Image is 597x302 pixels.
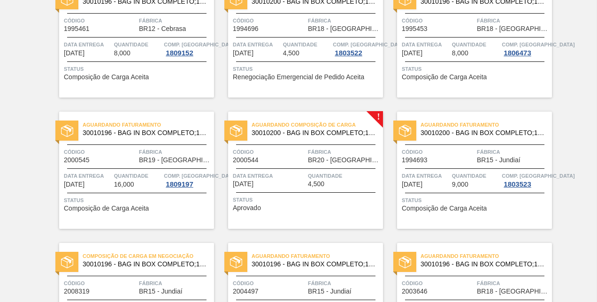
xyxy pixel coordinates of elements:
span: 2003646 [402,288,428,295]
span: Status [233,195,381,204]
span: 1995461 [64,25,90,32]
span: 1995453 [402,25,428,32]
span: Composição de Carga Aceita [402,205,487,212]
span: Comp. Carga [164,40,237,49]
span: 2000544 [233,157,259,164]
span: Quantidade [114,171,162,181]
a: !statusAguardando Composição de Carga30010200 - BAG IN BOX COMPLETO;18L;DIET;;Código2000544Fábric... [214,112,383,229]
span: Fábrica [139,279,212,288]
a: statusAguardando Faturamento30010200 - BAG IN BOX COMPLETO;18L;DIET;;Código1994693FábricaBR15 - J... [383,112,552,229]
span: Status [64,64,212,74]
img: status [61,125,73,137]
img: status [399,256,411,268]
span: Comp. Carga [502,40,574,49]
span: 01/09/2025 [64,181,84,188]
span: 30010196 - BAG IN BOX COMPLETO;18L;NORMAL;; [83,261,207,268]
span: 02/09/2025 [402,181,422,188]
span: 30010200 - BAG IN BOX COMPLETO;18L;DIET;; [421,129,544,136]
span: BR19 - Nova Rio [139,157,212,164]
span: 4,500 [283,50,299,57]
a: Comp. [GEOGRAPHIC_DATA]1803522 [333,40,381,57]
span: 16,000 [114,181,134,188]
span: Status [64,196,212,205]
span: BR15 - Jundiaí [308,288,352,295]
span: Fábrica [477,16,550,25]
span: Fábrica [477,147,550,157]
span: Quantidade [283,40,331,49]
span: Status [402,64,550,74]
span: 4,500 [308,181,324,188]
img: status [230,256,242,268]
img: status [61,256,73,268]
a: statusAguardando Faturamento30010196 - BAG IN BOX COMPLETO;18L;NORMAL;;Código2000545FábricaBR19 -... [45,112,214,229]
a: Comp. [GEOGRAPHIC_DATA]1809152 [164,40,212,57]
span: Quantidade [452,40,500,49]
span: 30010196 - BAG IN BOX COMPLETO;18L;NORMAL;; [421,261,544,268]
span: 1994693 [402,157,428,164]
span: Quantidade [114,40,162,49]
a: Comp. [GEOGRAPHIC_DATA]1809197 [164,171,212,188]
span: 28/08/2025 [64,50,84,57]
span: BR18 - Pernambuco [477,25,550,32]
span: 8,000 [452,50,468,57]
span: Código [64,279,137,288]
span: 29/08/2025 [233,50,253,57]
span: Status [233,64,381,74]
span: Código [233,16,306,25]
span: Quantidade [308,171,381,181]
div: 1809152 [164,49,195,57]
span: Fábrica [308,16,381,25]
span: Aguardando Faturamento [421,251,552,261]
span: 30010196 - BAG IN BOX COMPLETO;18L;NORMAL;; [252,261,375,268]
span: Status [402,196,550,205]
span: BR12 - Cebrasa [139,25,186,32]
span: 30010196 - BAG IN BOX COMPLETO;18L;NORMAL;; [83,129,207,136]
span: Data entrega [233,171,306,181]
span: 2008319 [64,288,90,295]
span: Composição de Carga Aceita [64,74,149,81]
span: 9,000 [452,181,468,188]
span: Data entrega [64,40,112,49]
span: Código [402,279,475,288]
span: Renegociação Emergencial de Pedido Aceita [233,74,364,81]
span: Código [64,16,137,25]
span: Composição de Carga Aceita [64,205,149,212]
span: Fábrica [477,279,550,288]
span: Código [402,16,475,25]
span: Código [233,147,306,157]
span: Data entrega [233,40,281,49]
span: Aprovado [233,204,261,211]
span: Aguardando Faturamento [252,251,383,261]
span: BR18 - Pernambuco [477,288,550,295]
div: 1806473 [502,49,533,57]
span: 30010200 - BAG IN BOX COMPLETO;18L;DIET;; [252,129,375,136]
span: 1994696 [233,25,259,32]
span: Código [64,147,137,157]
span: Data entrega [402,171,450,181]
div: 1809197 [164,181,195,188]
span: 2000545 [64,157,90,164]
span: Aguardando Faturamento [83,120,214,129]
span: Comp. Carga [164,171,237,181]
span: 01/09/2025 [233,181,253,188]
span: 01/09/2025 [402,50,422,57]
span: BR18 - Pernambuco [308,25,381,32]
div: 1803523 [502,181,533,188]
a: Comp. [GEOGRAPHIC_DATA]1806473 [502,40,550,57]
span: Aguardando Composição de Carga [252,120,383,129]
span: Fábrica [308,279,381,288]
span: Aguardando Faturamento [421,120,552,129]
span: Data entrega [64,171,112,181]
span: Comp. Carga [333,40,406,49]
span: 8,000 [114,50,130,57]
img: status [230,125,242,137]
span: Composição de Carga em Negociação [83,251,214,261]
span: BR15 - Jundiaí [477,157,520,164]
span: BR20 - Sapucaia [308,157,381,164]
img: status [399,125,411,137]
span: Quantidade [452,171,500,181]
div: 1803522 [333,49,364,57]
span: Fábrica [139,147,212,157]
a: Comp. [GEOGRAPHIC_DATA]1803523 [502,171,550,188]
span: Data entrega [402,40,450,49]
